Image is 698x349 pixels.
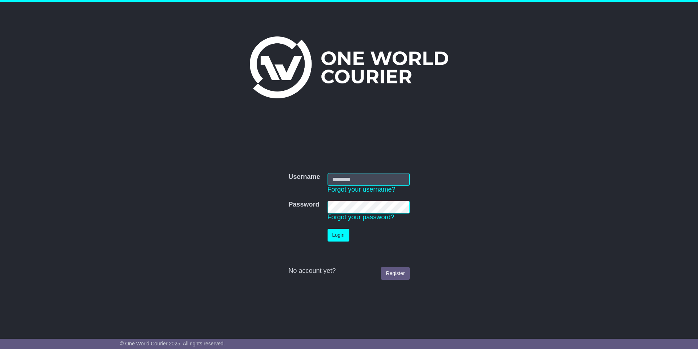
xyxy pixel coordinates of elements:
div: No account yet? [288,267,409,275]
button: Login [328,229,349,242]
a: Forgot your username? [328,186,396,193]
span: © One World Courier 2025. All rights reserved. [120,341,225,346]
a: Forgot your password? [328,213,394,221]
label: Username [288,173,320,181]
label: Password [288,201,319,209]
a: Register [381,267,409,280]
img: One World [250,36,448,98]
